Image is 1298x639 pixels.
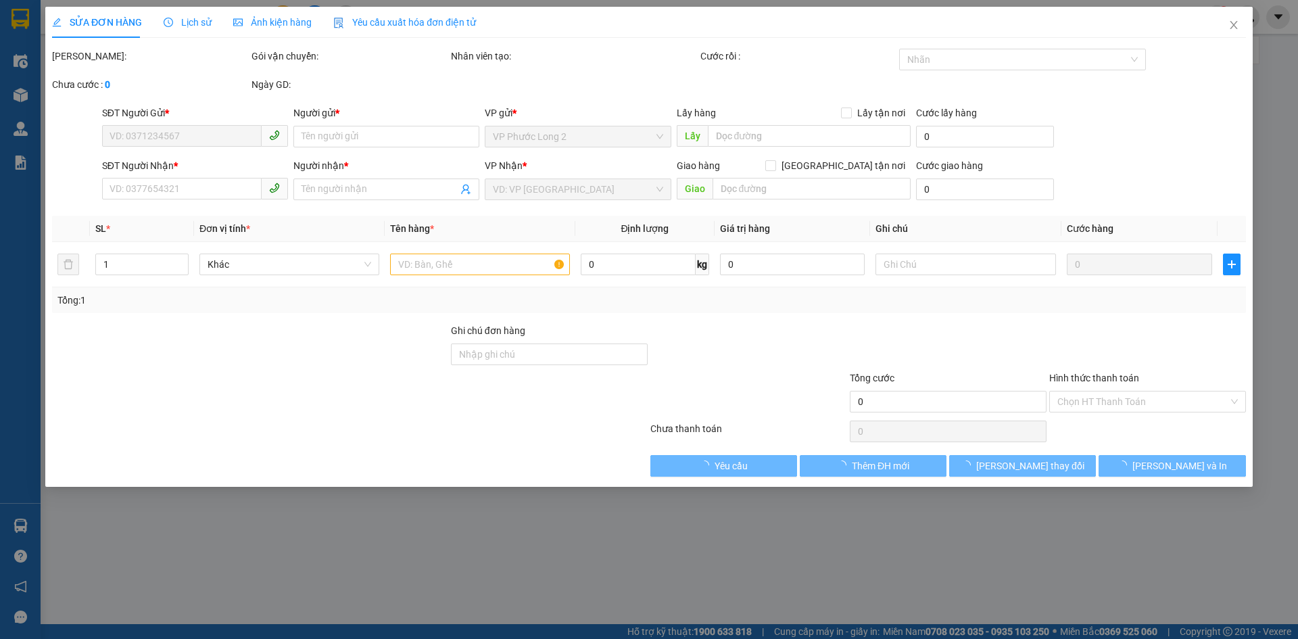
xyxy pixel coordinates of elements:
span: close [1228,20,1239,30]
span: clock-circle [164,18,173,27]
span: loading [700,460,715,470]
input: Dọc đường [713,178,911,199]
span: Cước hàng [1067,223,1113,234]
span: Nhận: [105,13,138,27]
button: Close [1215,7,1253,45]
label: Hình thức thanh toán [1049,373,1139,383]
span: phone [269,183,280,193]
span: phone [269,130,280,141]
input: Cước lấy hàng [916,126,1054,147]
span: Lịch sử [164,17,212,28]
span: Khác [208,254,371,275]
span: Lấy [677,125,708,147]
div: Gói vận chuyển: [251,49,448,64]
label: Cước giao hàng [916,160,983,171]
div: VP Phước Long 2 [11,11,96,60]
span: [GEOGRAPHIC_DATA] tận nơi [776,158,911,173]
span: Lấy tận nơi [852,105,911,120]
div: Cước rồi : [700,49,897,64]
span: Giao [677,178,713,199]
span: Gửi: [11,13,32,27]
input: 0 [1067,254,1212,275]
label: Cước lấy hàng [916,108,977,118]
button: [PERSON_NAME] và In [1099,455,1246,477]
span: VP Phước Long 2 [494,126,663,147]
span: Yêu cầu xuất hóa đơn điện tử [333,17,476,28]
div: VP Quận 5 [105,11,214,28]
span: Định lượng [621,223,669,234]
div: SĐT Người Gửi [102,105,288,120]
div: Ngày GD: [251,77,448,92]
div: [PERSON_NAME]: [52,49,249,64]
span: Giao hàng [677,160,720,171]
span: SỬA ĐƠN HÀNG [52,17,142,28]
span: picture [233,18,243,27]
span: loading [961,460,976,470]
img: icon [333,18,344,28]
input: Cước giao hàng [916,179,1054,200]
span: VP Nhận [485,160,523,171]
button: delete [57,254,79,275]
div: Người gửi [293,105,479,120]
span: Tổng cước [850,373,894,383]
div: [PERSON_NAME] [105,28,214,44]
span: plus [1224,259,1240,270]
input: Ghi Chú [876,254,1056,275]
div: Tổng: 1 [57,293,501,308]
input: VD: Bàn, Ghế [390,254,570,275]
span: [PERSON_NAME] thay đổi [976,458,1084,473]
div: Người nhận [293,158,479,173]
label: Ghi chú đơn hàng [451,325,525,336]
span: Lấy hàng [677,108,716,118]
input: Ghi chú đơn hàng [451,344,648,365]
span: Yêu cầu [715,458,748,473]
button: Thêm ĐH mới [800,455,946,477]
button: plus [1223,254,1241,275]
span: Giá trị hàng [720,223,770,234]
span: Đơn vị tính [199,223,250,234]
span: kg [696,254,709,275]
span: edit [52,18,62,27]
span: loading [837,460,852,470]
span: Thêm ĐH mới [852,458,909,473]
div: Chưa thanh toán [649,421,848,445]
div: Chưa cước : [52,77,249,92]
input: Dọc đường [708,125,911,147]
span: Ảnh kiện hàng [233,17,312,28]
button: [PERSON_NAME] thay đổi [949,455,1096,477]
div: SĐT Người Nhận [102,158,288,173]
span: SL [95,223,106,234]
div: Nhân viên tạo: [451,49,698,64]
div: VP gửi [485,105,671,120]
b: 0 [105,79,110,90]
span: loading [1117,460,1132,470]
span: [PERSON_NAME] và In [1132,458,1227,473]
span: Tên hàng [390,223,434,234]
button: Yêu cầu [650,455,797,477]
th: Ghi chú [871,216,1061,242]
div: MY [11,60,96,76]
span: user-add [461,184,472,195]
